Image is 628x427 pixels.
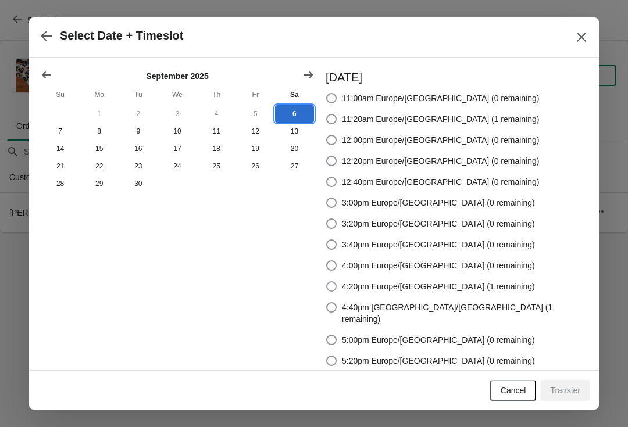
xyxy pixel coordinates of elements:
span: 12:20pm Europe/[GEOGRAPHIC_DATA] (0 remaining) [342,155,540,167]
span: 3:40pm Europe/[GEOGRAPHIC_DATA] (0 remaining) [342,239,535,250]
button: Monday September 15 2025 [80,140,119,157]
button: Monday September 22 2025 [80,157,119,175]
span: 11:20am Europe/[GEOGRAPHIC_DATA] (1 remaining) [342,113,540,125]
button: Today Saturday September 6 2025 [275,105,314,123]
span: 12:00pm Europe/[GEOGRAPHIC_DATA] (0 remaining) [342,134,540,146]
th: Friday [236,84,275,105]
th: Wednesday [158,84,197,105]
button: Tuesday September 23 2025 [119,157,158,175]
span: 5:00pm Europe/[GEOGRAPHIC_DATA] (0 remaining) [342,334,535,346]
h3: [DATE] [326,69,587,85]
button: Thursday September 25 2025 [197,157,236,175]
button: Tuesday September 2 2025 [119,105,158,123]
button: Wednesday September 17 2025 [158,140,197,157]
button: Friday September 19 2025 [236,140,275,157]
button: Sunday September 7 2025 [41,123,80,140]
button: Friday September 26 2025 [236,157,275,175]
span: 12:40pm Europe/[GEOGRAPHIC_DATA] (0 remaining) [342,176,540,188]
span: 3:00pm Europe/[GEOGRAPHIC_DATA] (0 remaining) [342,197,535,209]
button: Friday September 5 2025 [236,105,275,123]
button: Show next month, October 2025 [298,64,319,85]
span: 4:40pm [GEOGRAPHIC_DATA]/[GEOGRAPHIC_DATA] (1 remaining) [342,302,587,325]
button: Sunday September 28 2025 [41,175,80,192]
span: 11:00am Europe/[GEOGRAPHIC_DATA] (0 remaining) [342,92,540,104]
span: 3:20pm Europe/[GEOGRAPHIC_DATA] (0 remaining) [342,218,535,229]
th: Saturday [275,84,314,105]
span: 5:20pm Europe/[GEOGRAPHIC_DATA] (0 remaining) [342,355,535,367]
th: Tuesday [119,84,158,105]
button: Wednesday September 3 2025 [158,105,197,123]
button: Sunday September 14 2025 [41,140,80,157]
button: Sunday September 21 2025 [41,157,80,175]
button: Wednesday September 10 2025 [158,123,197,140]
span: 4:20pm Europe/[GEOGRAPHIC_DATA] (1 remaining) [342,281,535,292]
button: Tuesday September 9 2025 [119,123,158,140]
button: Thursday September 11 2025 [197,123,236,140]
button: Monday September 1 2025 [80,105,119,123]
button: Thursday September 18 2025 [197,140,236,157]
button: Cancel [490,380,537,401]
button: Thursday September 4 2025 [197,105,236,123]
th: Monday [80,84,119,105]
h2: Select Date + Timeslot [60,29,184,42]
button: Tuesday September 16 2025 [119,140,158,157]
span: 4:00pm Europe/[GEOGRAPHIC_DATA] (0 remaining) [342,260,535,271]
th: Sunday [41,84,80,105]
span: Cancel [501,386,526,395]
button: Saturday September 20 2025 [275,140,314,157]
button: Tuesday September 30 2025 [119,175,158,192]
button: Wednesday September 24 2025 [158,157,197,175]
button: Saturday September 13 2025 [275,123,314,140]
button: Friday September 12 2025 [236,123,275,140]
button: Show previous month, August 2025 [36,64,57,85]
button: Saturday September 27 2025 [275,157,314,175]
th: Thursday [197,84,236,105]
button: Close [571,27,592,48]
button: Monday September 29 2025 [80,175,119,192]
button: Monday September 8 2025 [80,123,119,140]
